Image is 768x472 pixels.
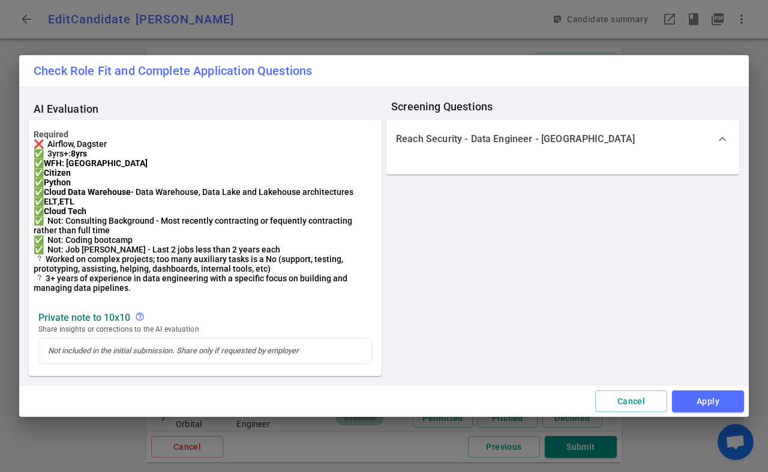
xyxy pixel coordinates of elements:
button: Apply [672,390,744,413]
span: expand_more [715,132,730,146]
b: 8yrs [71,149,87,158]
b: Python [44,178,71,187]
strong: Required [34,130,377,139]
div: ✅ 3yrs+: [34,149,377,158]
div: ❌ Airflow, Dagster [34,139,377,149]
b: ELT [44,197,58,206]
b: Cloud Data Warehouse [44,187,131,197]
div: ✅ - Data Warehouse, Data Lake and Lakehouse architectures [34,187,377,197]
span: Screening Questions [391,101,744,113]
div: ✅ [34,206,377,216]
button: Cancel [595,390,667,413]
b: WFH: [GEOGRAPHIC_DATA] [44,158,148,168]
div: ︖ 3+ years of experience in data engineering with a specific focus on building and managing data ... [34,273,377,293]
div: ✅ , [34,197,377,206]
div: Reach Security - Data Engineer - [GEOGRAPHIC_DATA] [386,120,739,158]
div: ✅ [34,178,377,187]
b: Cloud Tech [44,206,86,216]
div: ︖ Worked on complex projects; too many auxiliary tasks is a No (support, testing, prototyping, as... [34,254,377,273]
span: help_outline [135,312,145,321]
div: ✅ [34,168,377,178]
span: Share insights or corrections to the AI evaluation [38,323,372,335]
b: Citizen [44,168,71,178]
p: Reach Security - Data Engineer - [GEOGRAPHIC_DATA] [396,133,635,145]
b: ETL [59,197,74,206]
span: AI Evaluation [34,103,386,115]
div: ✅ Not: Job [PERSON_NAME] - Last 2 jobs less than 2 years each [34,245,377,254]
div: Not included in the initial submission. Share only if requested by employer [135,312,149,323]
strong: Private Note to 10x10 [38,312,130,323]
div: ✅ [34,158,377,168]
div: ✅ Not: Coding bootcamp [34,235,377,245]
div: ✅ Not: Consulting Background - Most recently contracting or fequently contracting rather than ful... [34,216,377,235]
h2: Check Role Fit and Complete Application Questions [19,55,749,86]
